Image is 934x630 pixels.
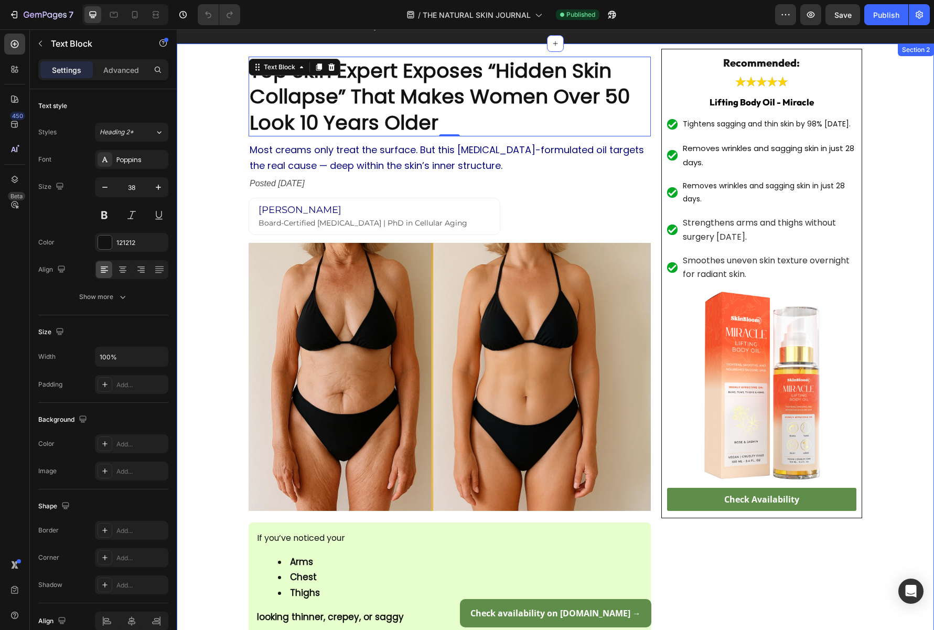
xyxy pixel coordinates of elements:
[506,88,674,101] p: Tightens sagging and thin skin by 98% [DATE].
[52,65,81,76] p: Settings
[38,287,168,306] button: Show more
[38,614,68,628] div: Align
[38,439,55,449] div: Color
[38,580,62,590] div: Shadow
[38,155,51,164] div: Font
[38,413,89,427] div: Background
[506,112,679,140] p: Removes wrinkles and sagging skin in just 28 days.
[559,46,611,58] img: 1682630804-1662480996-amazon-5-stars-png-1-.webp
[103,65,139,76] p: Advanced
[490,233,501,243] img: 1679672050-1679397581-343.png
[294,578,464,590] p: Check availability on [DOMAIN_NAME] →
[79,292,128,302] div: Show more
[38,499,72,514] div: Shape
[198,4,240,25] div: Undo/Redo
[116,155,166,165] div: Poppins
[116,467,166,476] div: Add...
[116,440,166,449] div: Add...
[51,37,140,50] p: Text Block
[38,352,56,361] div: Width
[38,180,66,194] div: Size
[506,150,679,176] p: Removes wrinkles and sagging skin in just 28 days.
[10,112,25,120] div: 450
[283,570,475,598] a: Check availability on [DOMAIN_NAME] →
[38,263,68,277] div: Align
[38,325,66,339] div: Size
[834,10,852,19] span: Save
[116,581,166,590] div: Add...
[4,4,78,25] button: 7
[506,225,673,251] span: Smoothes uneven skin texture overnight for radiant skin.
[418,9,421,20] span: /
[506,187,659,213] span: Strengthens arms and thighs without surgery [DATE].
[490,90,501,100] img: 1679672050-1679397581-343.png
[38,526,59,535] div: Border
[38,466,57,476] div: Image
[38,101,67,111] div: Text style
[116,553,166,563] div: Add...
[825,4,860,25] button: Save
[38,127,57,137] div: Styles
[177,29,934,630] iframe: Design area
[723,16,755,25] div: Section 2
[8,192,25,200] div: Beta
[38,553,59,562] div: Corner
[95,123,168,142] button: Heading 2*
[38,380,62,389] div: Padding
[423,9,531,20] span: THE NATURAL SKIN JOURNAL
[898,579,924,604] div: Open Intercom Messenger
[547,464,622,476] p: Check Availability
[490,158,501,168] img: 1679672050-1679397581-343.png
[490,121,501,131] img: 1679672050-1679397581-343.png
[69,8,73,21] p: 7
[864,4,908,25] button: Publish
[95,347,168,366] input: Auto
[100,127,134,137] span: Heading 2*
[490,261,680,450] img: gempages_577436572362736355-21dc95b7-09b0-446e-99d1-f238326b5fcc.png
[490,458,680,482] a: Check Availability
[873,9,899,20] div: Publish
[490,195,501,206] img: 1679672050-1679397581-343.png
[566,10,595,19] span: Published
[116,238,166,248] div: 121212
[38,238,55,247] div: Color
[116,380,166,390] div: Add...
[533,67,637,78] strong: Lifting Body Oil - Miracle
[116,526,166,536] div: Add...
